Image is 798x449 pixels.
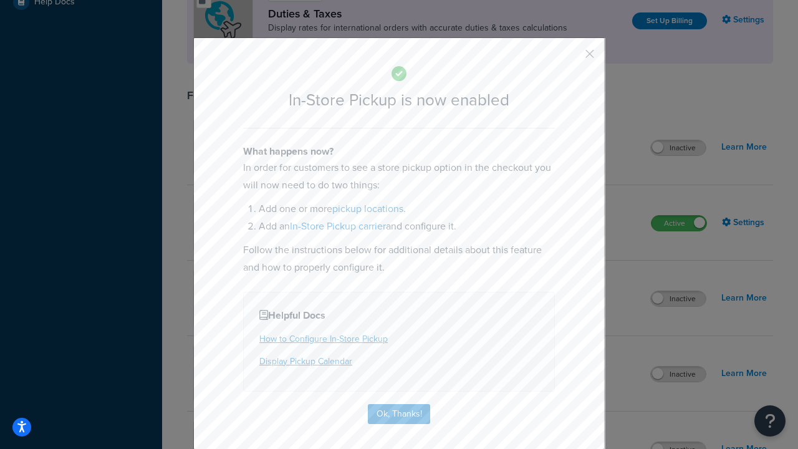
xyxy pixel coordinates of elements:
h4: Helpful Docs [259,308,539,323]
a: How to Configure In-Store Pickup [259,332,388,345]
li: Add one or more . [259,200,555,218]
button: Ok, Thanks! [368,404,430,424]
p: Follow the instructions below for additional details about this feature and how to properly confi... [243,241,555,276]
h2: In-Store Pickup is now enabled [243,91,555,109]
a: In-Store Pickup carrier [290,219,386,233]
p: In order for customers to see a store pickup option in the checkout you will now need to do two t... [243,159,555,194]
a: pickup locations [332,201,403,216]
li: Add an and configure it. [259,218,555,235]
a: Display Pickup Calendar [259,355,352,368]
h4: What happens now? [243,144,555,159]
